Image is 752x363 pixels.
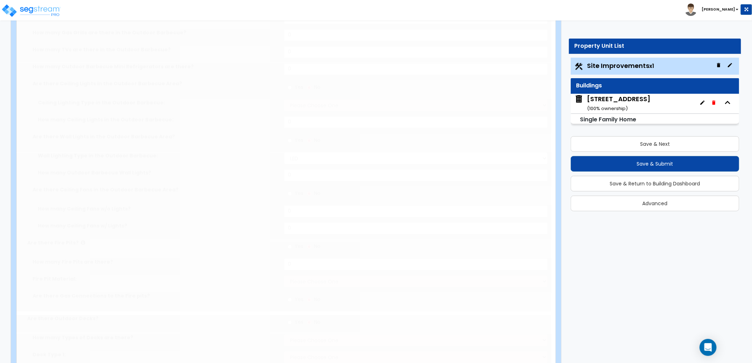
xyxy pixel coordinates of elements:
label: Wall Lighting Type in the Outdoor Barbecue: [38,152,279,159]
label: Are there Outdoor Decks? [27,315,279,322]
span: No [314,190,320,197]
input: Yes [287,190,292,197]
button: Advanced [571,196,739,211]
span: No [314,83,320,91]
input: No [307,83,312,91]
div: Property Unit List [574,42,736,50]
label: How many Outdoor Barbecue Mini Refrigerators are there? [33,63,279,70]
input: Yes [287,318,292,326]
label: Are there Ceiling Lights in the Outdoor Barbecue Area? [33,80,279,87]
label: Fire Pit Material: [33,275,279,282]
img: logo_pro_r.png [1,4,61,18]
button: Save & Return to Building Dashboard [571,176,739,191]
input: Yes [287,137,292,144]
label: How many TVs are there in the Outdoor Barbecue? [33,46,279,53]
span: No [314,243,320,250]
b: [PERSON_NAME] [702,7,735,12]
img: Construction.png [574,62,583,71]
span: No [314,137,320,144]
button: Save & Next [571,136,739,152]
span: Site Improvements [587,61,654,70]
span: 1282 Eagles View Lane [574,94,650,113]
input: No [307,296,312,304]
label: Ceiling Lighting Type in the Outdoor Barbecue: [38,99,279,106]
label: How many Ceiling Fans w/o Lights? [38,205,279,212]
input: No [307,318,312,326]
label: How many Gas Grills are there in the Outdoor Barbecue? [33,29,279,36]
label: Are there Gas Connections to the Fire pits? [33,292,279,299]
input: No [307,137,312,144]
small: ( 100 % ownership) [587,105,628,112]
input: Yes [287,83,292,91]
span: Yes [295,190,303,197]
label: Deck Type 1: [33,351,279,358]
input: Yes [287,296,292,304]
label: How many Outdoor Barbecue Wall Lights? [38,169,279,176]
img: avatar.png [685,4,697,16]
span: Yes [295,83,303,91]
label: How many Ceiling Fans w/ Lights? [38,222,279,229]
small: Single Family Home [580,115,636,123]
input: Yes [287,243,292,250]
div: Buildings [576,82,734,90]
label: Are there Ceiling Fans in the Outdoor Barbecue Area? [33,186,279,193]
span: Yes [295,243,303,250]
label: How many Types of Decks are there? [33,334,279,341]
label: How many Ceiling Lights in the Outdoor Barbecue: [38,116,279,123]
label: Are there Fire Pits? [27,239,279,246]
div: Open Intercom Messenger [700,339,717,356]
small: x1 [649,62,654,70]
span: No [314,318,320,325]
i: click for more info! [81,240,85,245]
span: Yes [295,137,303,144]
label: How many Fire Pits are there? [33,258,279,265]
span: Yes [295,296,303,303]
span: Yes [295,318,303,325]
img: building.svg [574,94,583,104]
input: No [307,190,312,197]
div: [STREET_ADDRESS] [587,94,650,113]
input: No [307,243,312,250]
button: Save & Submit [571,156,739,172]
span: No [314,296,320,303]
label: Are there Wall Lights in the Outdoor Barbecue Area? [33,133,279,140]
